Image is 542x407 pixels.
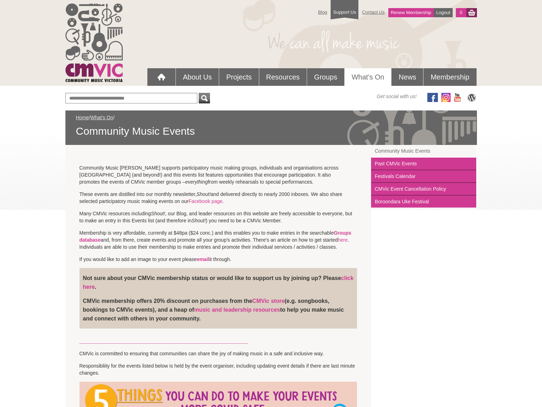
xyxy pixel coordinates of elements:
[65,4,123,82] img: cmvic_logo.png
[176,68,219,86] a: About Us
[358,6,388,18] a: Contact Us
[388,8,434,17] a: Renew Membership
[338,237,348,243] a: here
[83,275,354,290] strong: Not sure about your CMVic membership status or would like to support us by joining up? Please .
[423,68,476,86] a: Membership
[79,230,351,243] a: Groups database
[192,218,206,223] em: Shout!
[79,350,357,357] p: CMVic is committed to ensuring that communities can share the joy of making music in a safe and i...
[314,6,331,18] a: Blog
[189,198,223,204] a: Facebook page
[371,158,476,170] a: Past CMVic Events
[194,307,280,313] a: music and leadership resources
[90,115,113,120] a: What's On
[79,362,357,376] p: Responsibliity for the events listed below is held by the event organiser, including updating eve...
[151,211,165,216] em: Shout!
[252,298,285,304] a: CMVic store
[371,170,476,183] a: Festivals Calendar
[377,93,417,100] span: Get social with us!
[79,336,357,345] h3: _________________________________________
[76,115,89,120] a: Home
[79,229,357,250] p: Membership is very affordable, currently at $48pa ($24 conc.) and this enables you to make entrie...
[441,93,451,102] img: icon-instagram.png
[456,8,466,17] a: 0
[345,68,391,86] a: What's On
[434,8,453,17] a: Logout
[371,145,476,158] a: Community Music Events
[259,68,307,86] a: Resources
[76,114,466,138] div: / /
[185,179,208,185] em: everything
[391,68,423,86] a: News
[79,191,357,205] p: These events are distilled into our monthly newsletter, and delivered directly to nearly 2000 inb...
[197,256,209,262] a: email
[79,256,357,263] p: If you would like to add an image to your event please it through.
[371,183,476,196] a: CMVic Event Cancellation Policy
[76,125,466,138] span: Community Music Events
[83,298,344,322] strong: CMVic membership offers 20% discount on purchases from the (e.g. songbooks, bookings to CMVic eve...
[79,210,357,224] p: Many CMVic resources including , our Blog, and leader resources on this website are freely access...
[197,191,211,197] em: Shout!
[219,68,259,86] a: Projects
[307,68,344,86] a: Groups
[371,196,476,208] a: Boroondara Uke Festival
[79,164,357,185] p: Community Music [PERSON_NAME] supports participatory music making groups, individuals and organis...
[466,93,477,102] img: CMVic Blog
